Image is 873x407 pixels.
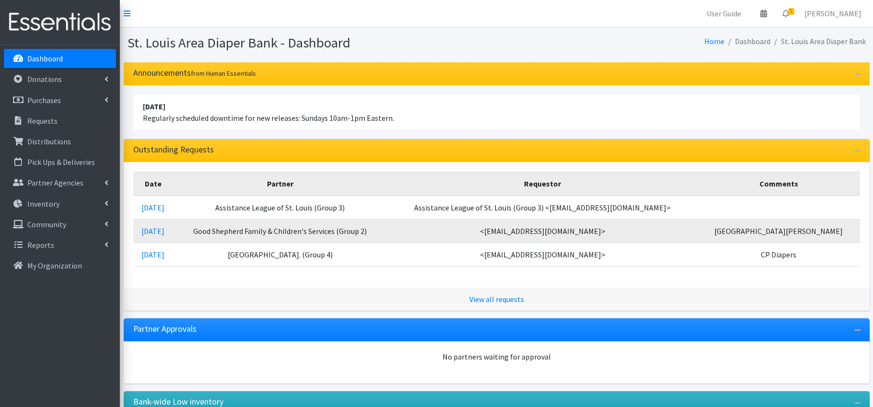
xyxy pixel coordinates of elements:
a: [PERSON_NAME] [797,4,869,23]
span: 2 [788,8,794,15]
a: View all requests [469,294,524,304]
h1: St. Louis Area Diaper Bank - Dashboard [128,35,493,51]
a: Requests [4,111,116,130]
th: Date [133,172,173,196]
p: Requests [27,116,58,126]
p: Donations [27,74,62,84]
a: User Guide [699,4,749,23]
td: <[EMAIL_ADDRESS][DOMAIN_NAME]> [387,219,698,243]
a: Inventory [4,194,116,213]
th: Partner [173,172,387,196]
td: CP Diapers [698,243,860,266]
th: Comments [698,172,860,196]
img: HumanEssentials [4,6,116,38]
p: Purchases [27,95,61,105]
a: [DATE] [141,203,164,212]
a: Donations [4,70,116,89]
h3: Partner Approvals [133,324,197,334]
li: Regularly scheduled downtime for new releases: Sundays 10am-1pm Eastern. [133,95,860,129]
p: Partner Agencies [27,178,83,187]
p: Dashboard [27,54,63,63]
a: 2 [775,4,797,23]
a: My Organization [4,256,116,275]
a: Reports [4,235,116,255]
li: St. Louis Area Diaper Bank [770,35,866,48]
p: Distributions [27,137,71,146]
a: Partner Agencies [4,173,116,192]
a: Purchases [4,91,116,110]
p: Inventory [27,199,59,209]
td: Assistance League of St. Louis (Group 3) [173,196,387,220]
td: Assistance League of St. Louis (Group 3) <[EMAIL_ADDRESS][DOMAIN_NAME]> [387,196,698,220]
td: Good Shepherd Family & Children's Services (Group 2) [173,219,387,243]
td: [GEOGRAPHIC_DATA]. (Group 4) [173,243,387,266]
a: [DATE] [141,250,164,259]
a: Community [4,215,116,234]
h3: Outstanding Requests [133,145,214,155]
th: Requestor [387,172,698,196]
a: Home [704,36,724,46]
p: Community [27,220,66,229]
td: [GEOGRAPHIC_DATA][PERSON_NAME] [698,219,860,243]
li: Dashboard [724,35,770,48]
strong: [DATE] [143,102,165,111]
td: <[EMAIL_ADDRESS][DOMAIN_NAME]> [387,243,698,266]
p: Pick Ups & Deliveries [27,157,95,167]
h3: Announcements [133,68,256,78]
a: Dashboard [4,49,116,68]
p: Reports [27,240,54,250]
h3: Bank-wide Low inventory [133,397,223,407]
small: from Human Essentials [191,69,256,78]
div: No partners waiting for approval [133,351,860,362]
p: My Organization [27,261,82,270]
a: Distributions [4,132,116,151]
a: [DATE] [141,226,164,236]
a: Pick Ups & Deliveries [4,152,116,172]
